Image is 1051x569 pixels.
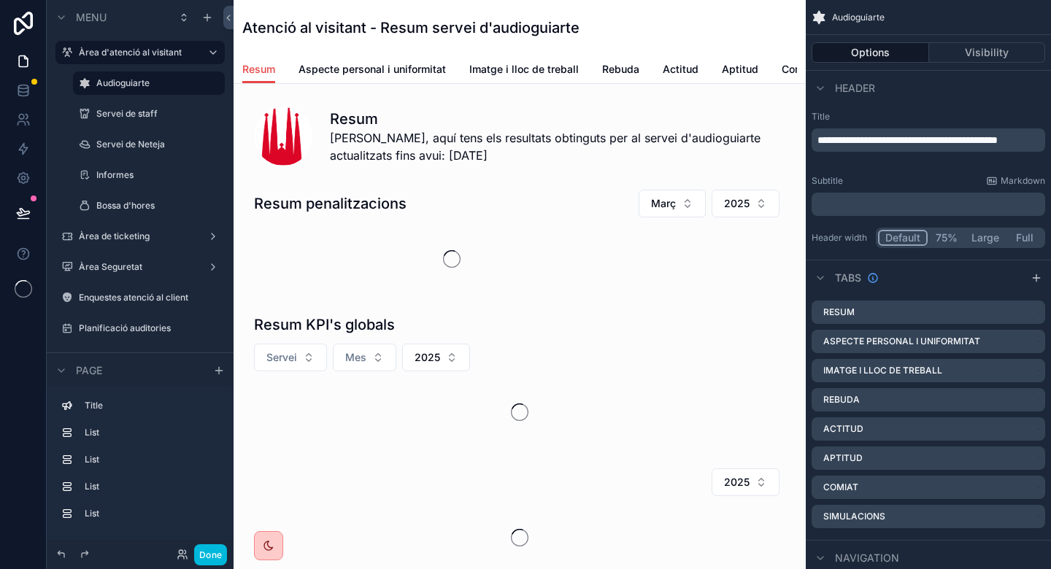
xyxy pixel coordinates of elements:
[823,394,860,406] label: Rebuda
[85,427,213,438] label: List
[663,56,698,85] a: Actitud
[85,508,213,519] label: List
[85,481,213,492] label: List
[96,108,216,120] label: Servei de staff
[986,175,1045,187] a: Markdown
[878,230,928,246] button: Default
[823,423,863,435] label: Actitud
[602,62,639,77] span: Rebuda
[469,62,579,77] span: Imatge i lloc de treball
[722,62,758,77] span: Aptitud
[47,387,234,540] div: scrollable content
[965,230,1006,246] button: Large
[782,62,816,77] span: Comiat
[76,10,107,25] span: Menu
[835,81,875,96] span: Header
[1001,175,1045,187] span: Markdown
[79,292,216,303] label: Enquestes atenció al client
[242,56,275,84] a: Resum
[469,56,579,85] a: Imatge i lloc de treball
[835,271,861,285] span: Tabs
[194,544,227,565] button: Done
[79,231,196,242] label: Àrea de ticketing
[96,139,216,150] label: Servei de Neteja
[85,454,213,465] label: List
[242,18,580,38] h1: Atenció al visitant - Resum servei d'audioguiarte
[812,175,843,187] label: Subtitle
[602,56,639,85] a: Rebuda
[929,42,1046,63] button: Visibility
[79,322,216,334] label: Planificació auditories
[96,200,216,212] label: Bossa d'hores
[812,128,1045,152] div: scrollable content
[823,511,885,522] label: Simulacions
[812,193,1045,216] div: scrollable content
[79,261,196,273] label: Àrea Seguretat
[663,62,698,77] span: Actitud
[832,12,885,23] span: Audioguiarte
[812,42,929,63] button: Options
[299,62,446,77] span: Aspecte personal i uniformitat
[299,56,446,85] a: Aspecte personal i uniformitat
[812,232,870,244] label: Header width
[812,111,1045,123] label: Title
[928,230,965,246] button: 75%
[79,47,196,58] label: Àrea d'atenció al visitant
[96,77,216,89] label: Audioguiarte
[823,306,855,318] label: Resum
[722,56,758,85] a: Aptitud
[85,400,213,411] label: Title
[242,62,275,77] span: Resum
[76,363,102,378] span: Page
[782,56,816,85] a: Comiat
[823,336,980,347] label: Aspecte personal i uniformitat
[96,169,216,181] label: Informes
[1006,230,1043,246] button: Full
[823,452,863,464] label: Aptitud
[823,365,942,376] label: Imatge i lloc de treball
[823,481,858,493] label: Comiat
